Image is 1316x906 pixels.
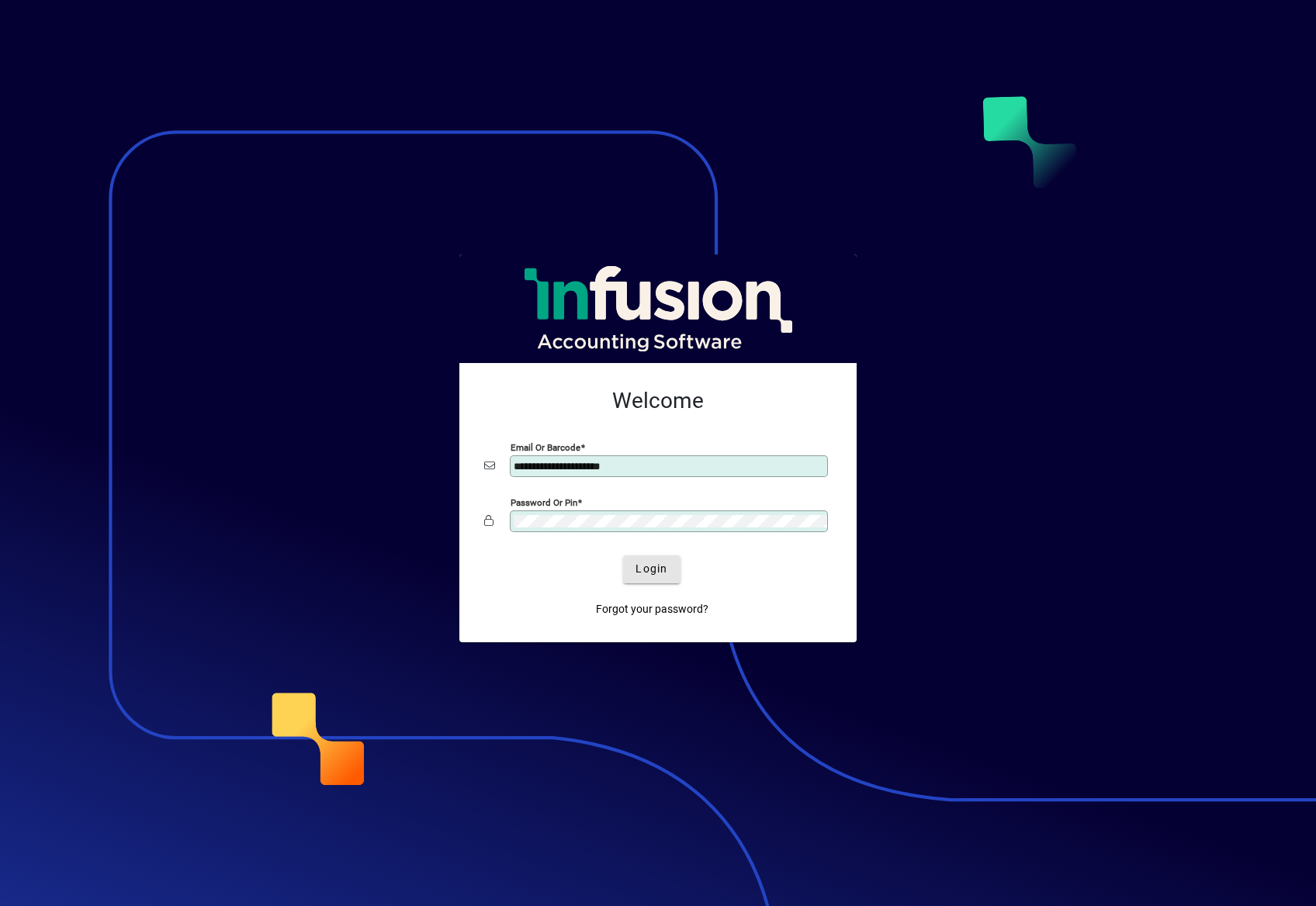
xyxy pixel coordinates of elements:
[511,496,577,507] mat-label: Password or Pin
[484,388,832,414] h2: Welcome
[590,596,715,624] a: Forgot your password?
[623,555,680,583] button: Login
[635,561,667,577] span: Login
[511,441,580,452] mat-label: Email or Barcode
[596,601,708,617] span: Forgot your password?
